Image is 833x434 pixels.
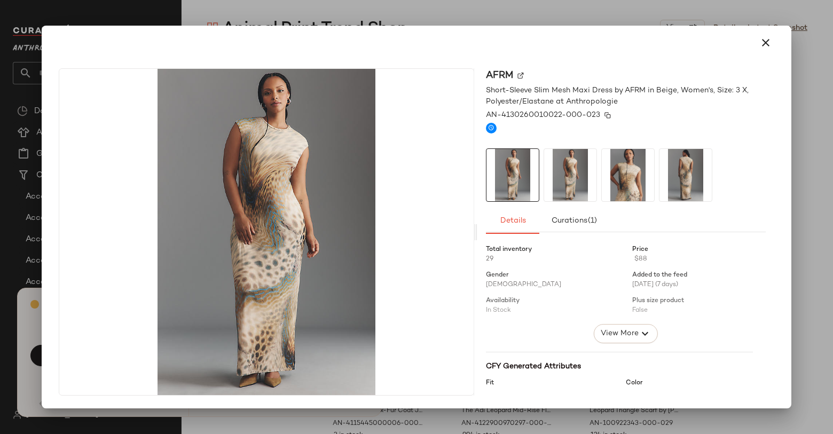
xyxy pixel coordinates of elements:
button: View More [594,324,658,343]
span: AFRM [486,68,513,83]
img: svg%3e [604,112,611,119]
img: 4130260010022_023_c [59,69,474,395]
span: Curations [551,217,598,225]
span: Details [499,217,525,225]
div: CFY Generated Attributes [486,361,753,372]
img: 4130260010022_023_c2 [602,149,654,201]
img: 4130260010022_023_c [544,149,596,201]
span: View More [600,327,639,340]
img: 4130260010022_023_c3 [659,149,712,201]
span: (1) [587,217,597,225]
img: 4130260010022_023_c [486,149,539,201]
img: svg%3e [517,73,524,79]
span: Short-Sleeve Slim Mesh Maxi Dress by AFRM in Beige, Women's, Size: 3 X, Polyester/Elastane at Ant... [486,85,766,107]
span: AN-4130260010022-000-023 [486,109,600,121]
